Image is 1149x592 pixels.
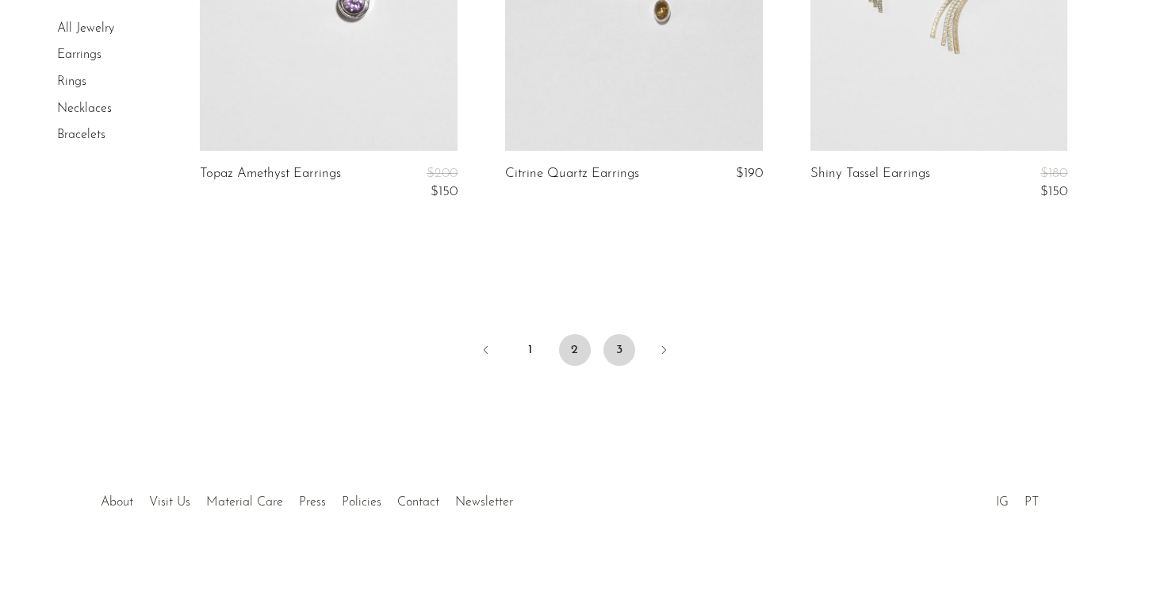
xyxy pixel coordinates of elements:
[299,496,326,509] a: Press
[149,496,190,509] a: Visit Us
[810,167,930,199] a: Shiny Tassel Earrings
[206,496,283,509] a: Material Care
[559,334,591,366] span: 2
[996,496,1009,509] a: IG
[1025,496,1039,509] a: PT
[431,185,458,198] span: $150
[93,483,521,513] ul: Quick links
[57,49,101,62] a: Earrings
[57,129,105,141] a: Bracelets
[101,496,133,509] a: About
[603,334,635,366] a: 3
[427,167,458,180] span: $200
[988,483,1047,513] ul: Social Medias
[736,167,763,180] span: $190
[648,334,680,369] a: Next
[397,496,439,509] a: Contact
[515,334,546,366] a: 1
[505,167,639,181] a: Citrine Quartz Earrings
[200,167,341,199] a: Topaz Amethyst Earrings
[1040,167,1067,180] span: $180
[57,22,114,35] a: All Jewelry
[342,496,381,509] a: Policies
[57,75,86,88] a: Rings
[470,334,502,369] a: Previous
[1040,185,1067,198] span: $150
[57,102,112,115] a: Necklaces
